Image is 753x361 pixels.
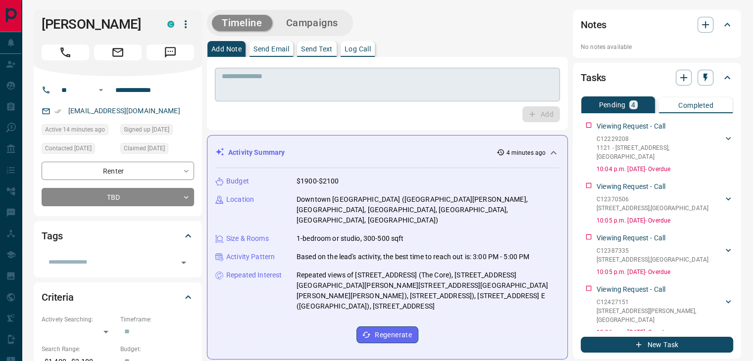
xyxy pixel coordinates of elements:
div: Mon Oct 13 2025 [42,124,115,138]
div: C12427151[STREET_ADDRESS][PERSON_NAME],[GEOGRAPHIC_DATA] [597,296,733,326]
p: Budget: [120,345,194,354]
button: Timeline [212,15,272,31]
p: Pending [599,101,625,108]
span: Active 14 minutes ago [45,125,105,135]
p: 4 [631,101,635,108]
p: C12229208 [597,135,723,143]
h2: Tags [42,228,62,244]
p: Size & Rooms [226,233,269,244]
p: Activity Summary [228,147,285,158]
p: Viewing Request - Call [597,181,665,192]
p: Viewing Request - Call [597,121,665,132]
h2: Tasks [581,70,606,86]
span: Signed up [DATE] [124,125,169,135]
p: Send Text [301,45,333,52]
p: Completed [678,102,713,109]
button: Open [95,84,107,96]
p: 4 minutes ago [506,148,546,157]
p: Based on the lead's activity, the best time to reach out is: 3:00 PM - 5:00 PM [297,252,529,262]
div: Criteria [42,285,194,309]
span: Contacted [DATE] [45,143,92,153]
div: Notes [581,13,733,37]
div: condos.ca [167,21,174,28]
div: Sun Oct 12 2025 [42,143,115,157]
div: Activity Summary4 minutes ago [215,143,559,162]
h2: Notes [581,17,606,33]
a: [EMAIL_ADDRESS][DOMAIN_NAME] [68,107,180,115]
div: C122292081121 - [STREET_ADDRESS],[GEOGRAPHIC_DATA] [597,133,733,163]
p: Viewing Request - Call [597,284,665,295]
p: Timeframe: [120,315,194,324]
p: 10:05 p.m. [DATE] - Overdue [597,216,733,225]
p: Budget [226,176,249,186]
button: New Task [581,337,733,353]
p: Downtown [GEOGRAPHIC_DATA] ([GEOGRAPHIC_DATA][PERSON_NAME], [GEOGRAPHIC_DATA], [GEOGRAPHIC_DATA],... [297,194,559,226]
p: [STREET_ADDRESS][PERSON_NAME] , [GEOGRAPHIC_DATA] [597,307,723,324]
p: Actively Searching: [42,315,115,324]
p: 10:05 p.m. [DATE] - Overdue [597,268,733,276]
h2: Criteria [42,289,74,305]
div: Tasks [581,66,733,90]
p: C12387335 [597,246,708,255]
button: Campaigns [276,15,348,31]
p: [STREET_ADDRESS] , [GEOGRAPHIC_DATA] [597,255,708,264]
h1: [PERSON_NAME] [42,16,152,32]
div: Tags [42,224,194,248]
p: 10:04 p.m. [DATE] - Overdue [597,165,733,174]
span: Call [42,45,89,60]
p: 10:06 p.m. [DATE] - Overdue [597,328,733,337]
p: Log Call [345,45,371,52]
p: No notes available [581,43,733,51]
span: Message [147,45,194,60]
div: TBD [42,188,194,206]
p: Viewing Request - Call [597,233,665,243]
button: Open [177,256,191,270]
p: Activity Pattern [226,252,275,262]
p: Search Range: [42,345,115,354]
p: [STREET_ADDRESS] , [GEOGRAPHIC_DATA] [597,204,708,213]
button: Regenerate [356,326,418,343]
span: Claimed [DATE] [124,143,165,153]
p: 1-bedroom or studio, 300-500 sqft [297,233,403,244]
div: Sun Oct 12 2025 [120,143,194,157]
div: Renter [42,162,194,180]
p: Send Email [253,45,289,52]
p: $1900-$2100 [297,176,339,186]
p: 1121 - [STREET_ADDRESS] , [GEOGRAPHIC_DATA] [597,143,723,161]
p: Location [226,194,254,205]
div: Sat Oct 11 2025 [120,124,194,138]
span: Email [94,45,142,60]
p: Repeated views of [STREET_ADDRESS] (The Core), [STREET_ADDRESS][GEOGRAPHIC_DATA][PERSON_NAME][STR... [297,270,559,312]
p: C12427151 [597,298,723,307]
div: C12387335[STREET_ADDRESS],[GEOGRAPHIC_DATA] [597,244,733,266]
div: C12370506[STREET_ADDRESS],[GEOGRAPHIC_DATA] [597,193,733,215]
p: Add Note [211,45,242,52]
p: Repeated Interest [226,270,282,280]
p: C12370506 [597,195,708,204]
svg: Email Verified [54,108,61,115]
